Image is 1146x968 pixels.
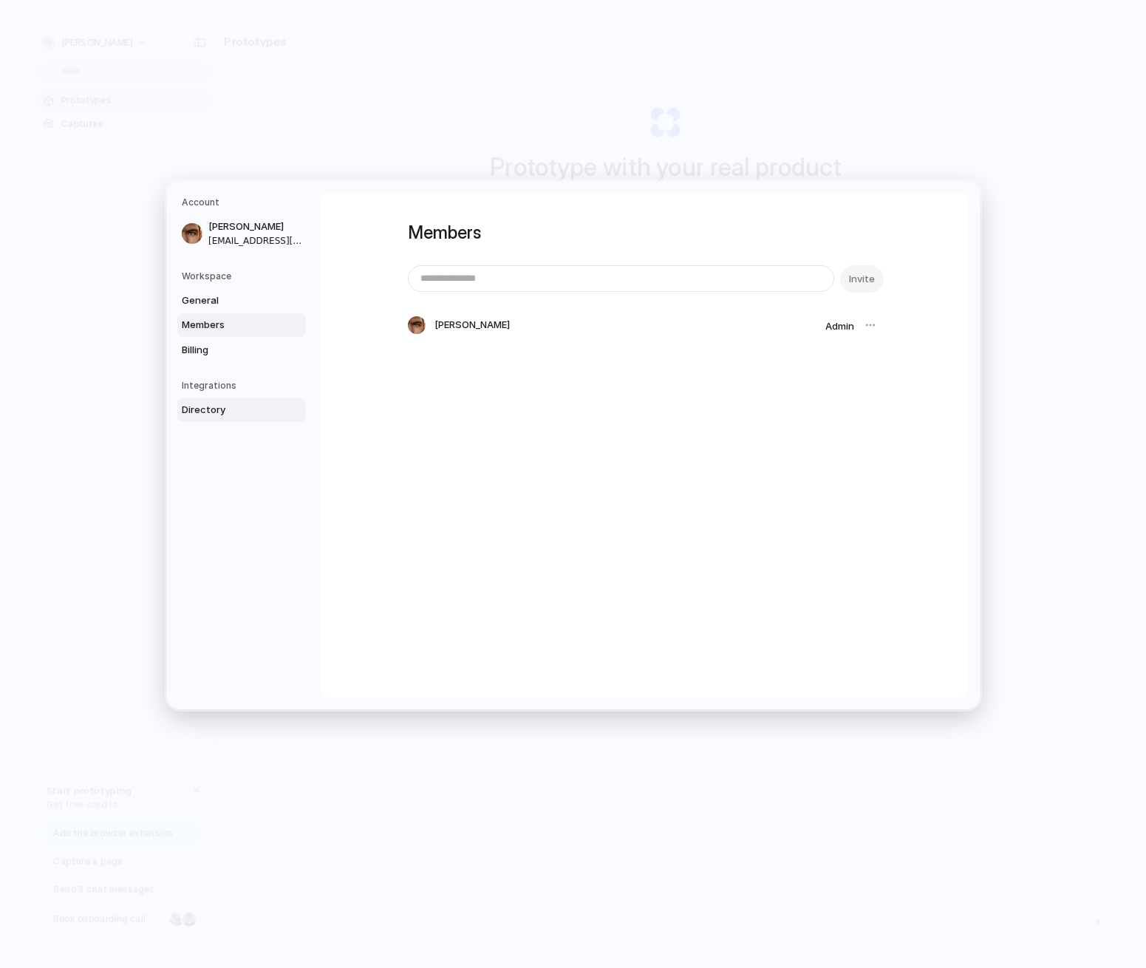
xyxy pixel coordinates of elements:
span: [EMAIL_ADDRESS][DOMAIN_NAME] [208,234,303,248]
h1: Members [408,219,881,246]
span: [PERSON_NAME] [208,219,303,234]
h5: Workspace [182,270,306,283]
a: General [177,289,306,313]
a: Billing [177,338,306,362]
span: Admin [825,320,854,332]
a: Members [177,313,306,337]
span: Billing [182,343,276,358]
span: [PERSON_NAME] [434,318,510,333]
a: [PERSON_NAME][EMAIL_ADDRESS][DOMAIN_NAME] [177,215,306,252]
span: General [182,293,276,308]
h5: Account [182,196,306,209]
a: Directory [177,398,306,422]
span: Directory [182,403,276,417]
h5: Integrations [182,379,306,392]
span: Members [182,318,276,333]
